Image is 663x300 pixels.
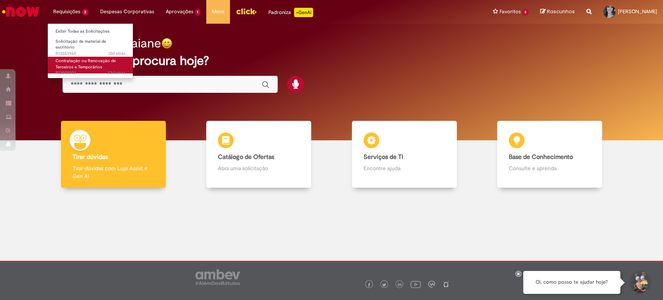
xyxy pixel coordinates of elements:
[522,9,529,16] span: 3
[367,283,371,287] img: logo_footer_facebook.png
[212,8,224,16] span: More
[218,153,274,161] b: Catálogo de Ofertas
[73,153,108,161] b: Tirar dúvidas
[186,121,331,188] a: Catálogo de Ofertas Abra uma solicitação
[509,164,590,172] p: Consulte e aprenda
[56,58,116,70] span: Contratação ou Renovação de Terceiros e Temporários
[618,8,657,15] span: [PERSON_NAME]
[195,9,201,16] span: 1
[108,51,125,56] time: 22/09/2025 09:44:43
[364,164,445,172] p: Encontre ajuda
[509,153,573,161] b: Base de Conhecimento
[428,281,435,288] img: logo_footer_workplace.png
[382,283,386,287] img: logo_footer_twitter.png
[628,271,651,294] button: Iniciar Conversa de Suporte
[218,164,299,172] p: Abra uma solicitação
[82,9,89,16] span: 2
[73,164,154,180] p: Tirar dúvidas com Lupi Assist e Gen Ai
[41,121,186,188] a: Tirar dúvidas Tirar dúvidas com Lupi Assist e Gen Ai
[547,8,575,15] span: Rascunhos
[48,37,133,54] a: Aberto R13553969 : Solicitação de material de escritório
[411,279,421,289] img: logo_footer_youtube.png
[161,38,172,49] img: happy-face.png
[332,121,477,188] a: Serviços de TI Encontre ajuda
[56,51,125,57] span: R13553969
[1,4,41,19] img: ServiceNow
[63,54,600,68] h2: O que você procura hoje?
[540,8,575,16] a: Rascunhos
[195,269,240,285] img: logo_footer_ambev_rotulo_gray.png
[499,8,520,16] span: Favoritos
[47,23,133,78] ul: Requisições
[53,8,80,16] span: Requisições
[56,38,106,51] span: Solicitação de material de escritório
[100,8,154,16] span: Despesas Corporativas
[268,8,313,17] div: Padroniza
[442,281,449,288] img: logo_footer_naosei.png
[108,70,125,76] time: 09/09/2025 10:32:16
[398,283,402,287] img: logo_footer_linkedin.png
[108,51,125,56] span: 10d atrás
[48,27,133,36] a: Exibir Todas as Solicitações
[108,70,125,76] span: 23d atrás
[236,5,257,17] img: click_logo_yellow_360x200.png
[294,8,313,17] p: +GenAi
[477,121,622,188] a: Base de Conhecimento Consulte e aprenda
[523,271,620,294] div: Oi, como posso te ajudar hoje?
[56,70,125,76] span: R13505503
[48,57,133,73] a: Aberto R13505503 : Contratação ou Renovação de Terceiros e Temporários
[364,153,403,161] b: Serviços de TI
[166,8,193,16] span: Aprovações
